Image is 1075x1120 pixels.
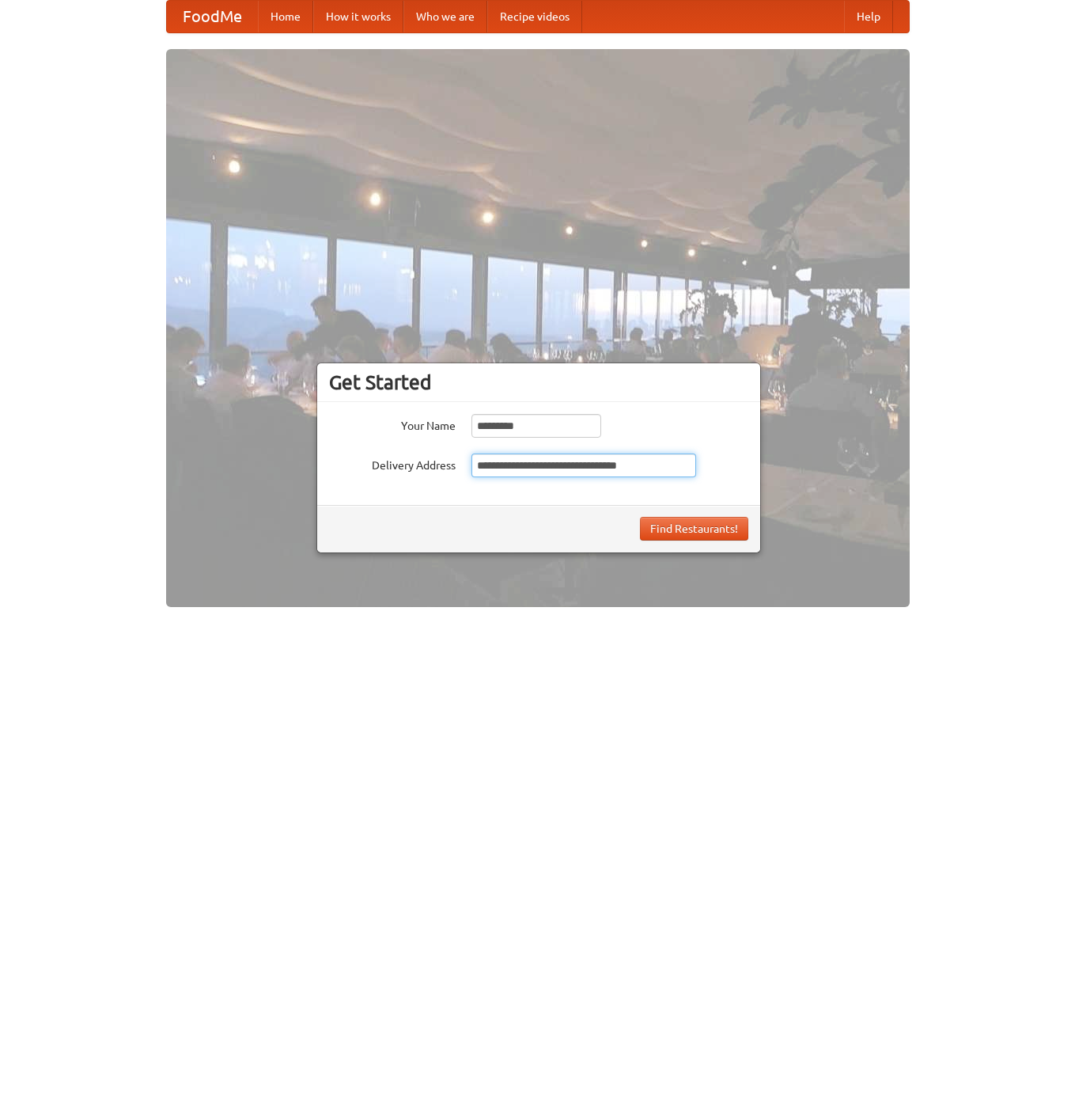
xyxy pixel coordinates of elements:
label: Your Name [329,414,456,434]
a: Home [258,1,313,32]
a: Who we are [403,1,487,32]
h3: Get Started [329,370,748,394]
a: How it works [313,1,403,32]
a: Help [844,1,893,32]
a: FoodMe [167,1,258,32]
label: Delivery Address [329,454,456,473]
button: Find Restaurants! [640,517,748,541]
a: Recipe videos [487,1,582,32]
